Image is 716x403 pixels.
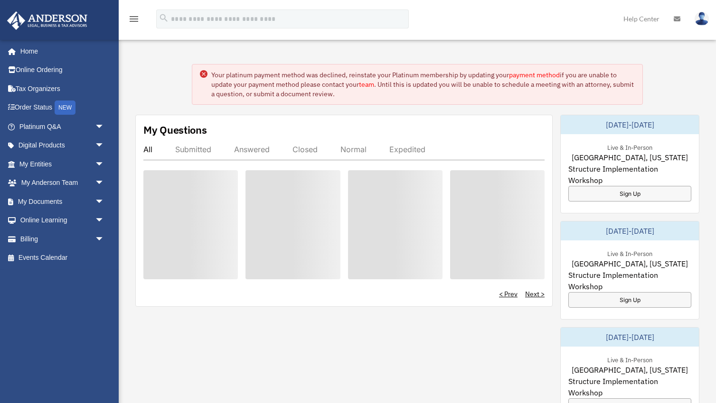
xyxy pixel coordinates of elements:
[568,186,691,201] a: Sign Up
[572,152,688,163] span: [GEOGRAPHIC_DATA], [US_STATE]
[572,258,688,269] span: [GEOGRAPHIC_DATA], [US_STATE]
[600,354,660,364] div: Live & In-Person
[7,79,119,98] a: Tax Organizers
[128,17,140,25] a: menu
[568,163,691,186] span: Structure Implementation Workshop
[561,115,699,134] div: [DATE]-[DATE]
[389,145,425,154] div: Expedited
[128,13,140,25] i: menu
[340,145,367,154] div: Normal
[95,229,114,249] span: arrow_drop_down
[7,98,119,118] a: Order StatusNEW
[572,364,688,376] span: [GEOGRAPHIC_DATA], [US_STATE]
[600,248,660,258] div: Live & In-Person
[509,71,560,79] a: payment method
[211,70,635,99] div: Your platinum payment method was declined, reinstate your Platinum membership by updating your if...
[95,155,114,174] span: arrow_drop_down
[695,12,709,26] img: User Pic
[95,117,114,137] span: arrow_drop_down
[499,289,518,299] a: < Prev
[7,248,119,267] a: Events Calendar
[95,192,114,211] span: arrow_drop_down
[143,123,207,137] div: My Questions
[7,174,119,192] a: My Anderson Teamarrow_drop_down
[359,80,374,89] a: team
[234,145,270,154] div: Answered
[7,229,119,248] a: Billingarrow_drop_down
[95,174,114,193] span: arrow_drop_down
[159,13,169,23] i: search
[7,155,119,174] a: My Entitiesarrow_drop_down
[7,136,119,155] a: Digital Productsarrow_drop_down
[7,192,119,211] a: My Documentsarrow_drop_down
[4,11,90,30] img: Anderson Advisors Platinum Portal
[55,101,75,115] div: NEW
[7,117,119,136] a: Platinum Q&Aarrow_drop_down
[95,136,114,156] span: arrow_drop_down
[175,145,211,154] div: Submitted
[143,145,152,154] div: All
[600,142,660,152] div: Live & In-Person
[292,145,318,154] div: Closed
[568,376,691,398] span: Structure Implementation Workshop
[561,221,699,240] div: [DATE]-[DATE]
[7,42,114,61] a: Home
[95,211,114,230] span: arrow_drop_down
[525,289,545,299] a: Next >
[561,328,699,347] div: [DATE]-[DATE]
[568,269,691,292] span: Structure Implementation Workshop
[7,61,119,80] a: Online Ordering
[7,211,119,230] a: Online Learningarrow_drop_down
[568,292,691,308] a: Sign Up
